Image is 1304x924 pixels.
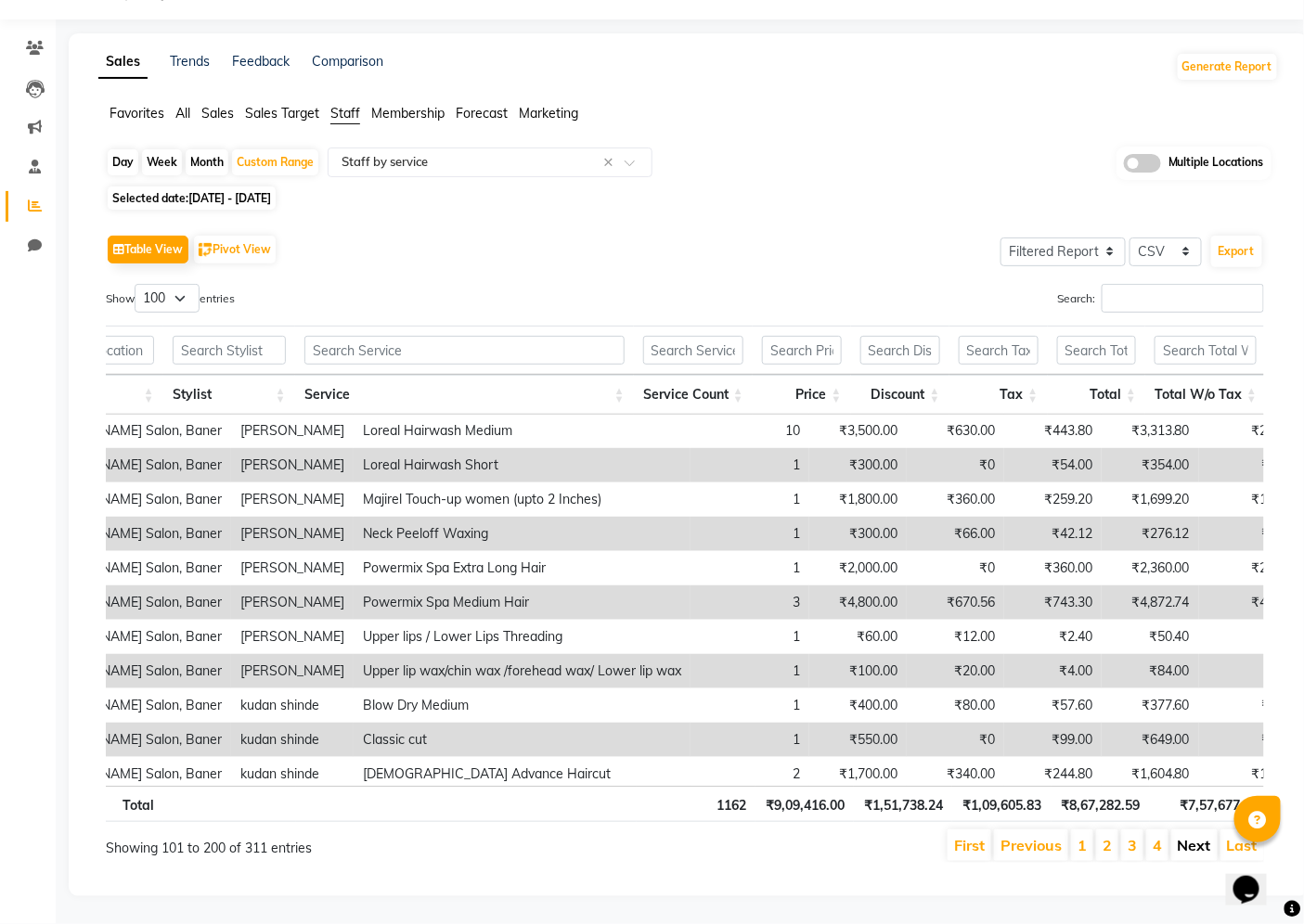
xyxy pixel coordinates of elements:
[691,654,809,688] td: 1
[1004,688,1102,723] td: ₹57.60
[108,149,138,175] div: Day
[1103,836,1112,854] a: 2
[186,149,228,175] div: Month
[1102,620,1199,654] td: ₹50.40
[907,482,1004,517] td: ₹360.00
[354,551,691,585] td: Powermix Spa Extra Long Hair
[691,620,809,654] td: 1
[354,654,691,688] td: Upper lip wax/chin wax /forehead wax/ Lower lip wax
[907,517,1004,551] td: ₹66.00
[29,448,231,482] td: [PERSON_NAME] Salon, Baner
[245,105,319,122] span: Sales Target
[1004,482,1102,517] td: ₹259.20
[809,688,907,723] td: ₹400.00
[691,723,809,757] td: 1
[1004,517,1102,551] td: ₹42.12
[29,620,231,654] td: [PERSON_NAME] Salon, Baner
[809,654,907,688] td: ₹100.00
[954,836,985,854] a: First
[232,149,318,175] div: Custom Range
[907,551,1004,585] td: ₹0
[170,53,210,70] a: Trends
[231,723,354,757] td: kudan shinde
[1128,836,1137,854] a: 3
[1004,448,1102,482] td: ₹54.00
[1102,688,1199,723] td: ₹377.60
[231,654,354,688] td: [PERSON_NAME]
[1145,375,1266,415] th: Total W/o Tax: activate to sort column ascending
[295,375,634,415] th: Service: activate to sort column ascending
[201,105,234,122] span: Sales
[907,620,1004,654] td: ₹12.00
[907,688,1004,723] td: ₹80.00
[29,414,231,448] td: [PERSON_NAME] Salon, Baner
[354,585,691,620] td: Powermix Spa Medium Hair
[1078,836,1087,854] a: 1
[1102,482,1199,517] td: ₹1,699.20
[1102,448,1199,482] td: ₹354.00
[1211,236,1262,267] button: Export
[456,105,508,122] span: Forecast
[1227,836,1258,854] a: Last
[29,517,231,551] td: [PERSON_NAME] Salon, Baner
[1102,723,1199,757] td: ₹649.00
[907,414,1004,448] td: ₹630.00
[231,620,354,654] td: [PERSON_NAME]
[809,517,907,551] td: ₹300.00
[354,620,691,654] td: Upper lips / Lower Lips Threading
[142,149,182,175] div: Week
[809,757,907,791] td: ₹1,700.00
[1057,336,1137,365] input: Search Total
[29,482,231,517] td: [PERSON_NAME] Salon, Baner
[173,336,286,365] input: Search Stylist
[907,757,1004,791] td: ₹340.00
[1102,551,1199,585] td: ₹2,360.00
[1004,654,1102,688] td: ₹4.00
[809,551,907,585] td: ₹2,000.00
[354,482,691,517] td: Majirel Touch-up women (upto 2 Inches)
[691,551,809,585] td: 1
[949,375,1048,415] th: Tax: activate to sort column ascending
[907,654,1004,688] td: ₹20.00
[1001,836,1062,854] a: Previous
[199,243,213,257] img: pivot.png
[691,517,809,551] td: 1
[603,153,619,173] span: Clear all
[231,448,354,482] td: [PERSON_NAME]
[809,448,907,482] td: ₹300.00
[231,517,354,551] td: [PERSON_NAME]
[809,585,907,620] td: ₹4,800.00
[1102,757,1199,791] td: ₹1,604.80
[1226,850,1285,905] iframe: chat widget
[1150,786,1269,822] th: ₹7,57,677.76
[231,688,354,723] td: kudan shinde
[755,786,854,822] th: ₹9,09,416.00
[330,105,360,122] span: Staff
[1178,54,1277,80] button: Generate Report
[691,585,809,620] td: 3
[106,284,235,313] label: Show entries
[188,191,271,205] span: [DATE] - [DATE]
[691,448,809,482] td: 1
[354,414,691,448] td: Loreal Hairwash Medium
[809,723,907,757] td: ₹550.00
[753,375,851,415] th: Price: activate to sort column ascending
[1155,336,1257,365] input: Search Total W/o Tax
[809,620,907,654] td: ₹60.00
[1004,723,1102,757] td: ₹99.00
[1102,654,1199,688] td: ₹84.00
[851,375,949,415] th: Discount: activate to sort column ascending
[519,105,578,122] span: Marketing
[135,284,200,313] select: Showentries
[29,654,231,688] td: [PERSON_NAME] Salon, Baner
[691,688,809,723] td: 1
[1102,414,1199,448] td: ₹3,313.80
[691,757,809,791] td: 2
[108,236,188,263] button: Table View
[312,53,383,70] a: Comparison
[854,786,952,822] th: ₹1,51,738.24
[106,828,573,858] div: Showing 101 to 200 of 311 entries
[809,414,907,448] td: ₹3,500.00
[959,336,1039,365] input: Search Tax
[29,551,231,585] td: [PERSON_NAME] Salon, Baner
